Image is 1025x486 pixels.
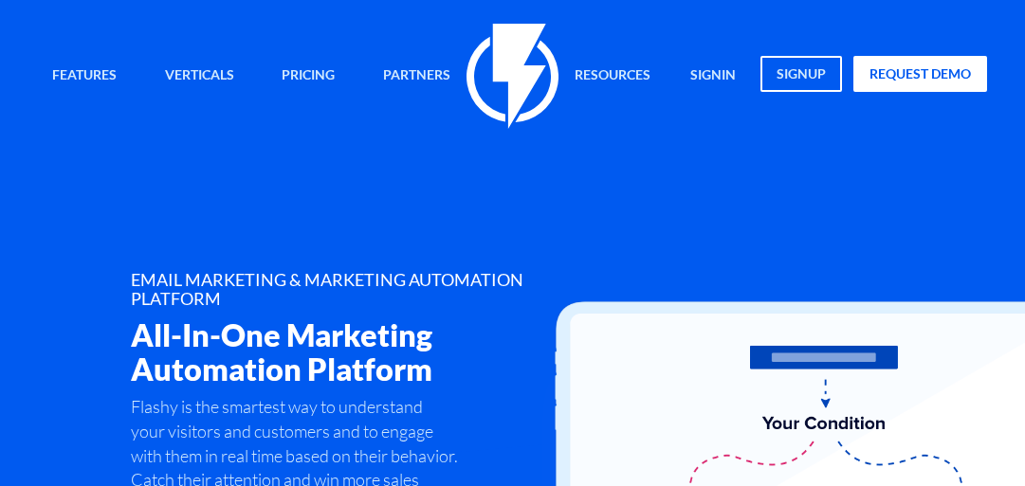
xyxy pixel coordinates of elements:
a: signup [760,56,842,92]
a: Resources [560,56,665,97]
a: Pricing [267,56,349,97]
a: Verticals [151,56,248,97]
h1: EMAIL MARKETING & MARKETING AUTOMATION PLATFORM [131,271,577,309]
h2: All-In-One Marketing Automation Platform [131,318,577,386]
a: Features [38,56,131,97]
a: signin [676,56,750,97]
a: Partners [369,56,465,97]
a: request demo [853,56,987,92]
